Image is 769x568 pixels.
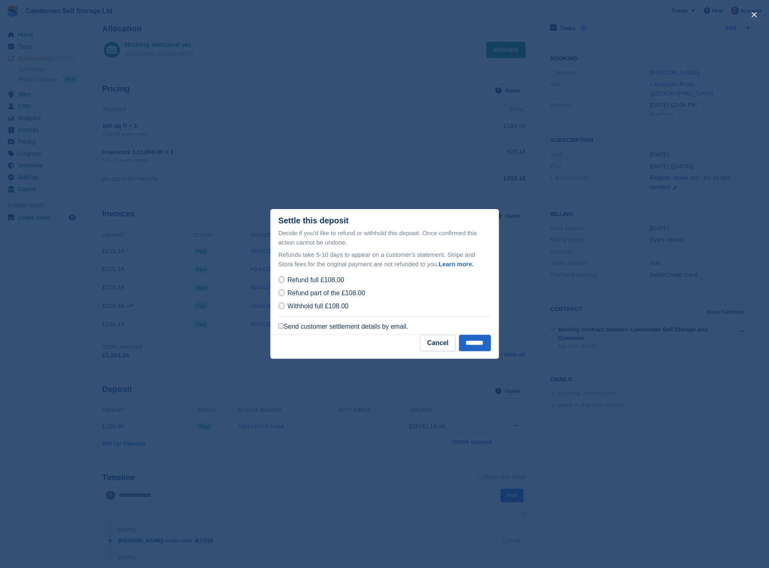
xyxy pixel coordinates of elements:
p: Refunds take 5-10 days to appear on a customer's statement. Stripe and Stora fees for the origina... [279,250,491,269]
span: Refund part of the £108.00 [288,290,365,296]
input: Send customer settlement details by email. [279,323,284,329]
p: Decide if you'd like to refund or withhold this deposit. Once confirmed this action cannot be und... [279,229,491,247]
span: Withhold full £108.00 [288,303,348,310]
button: Cancel [420,335,455,351]
input: Refund part of the £108.00 [279,290,285,296]
input: Refund full £108.00 [279,276,285,283]
span: Refund full £108.00 [288,276,344,283]
label: Send customer settlement details by email. [279,323,408,331]
div: Settle this deposit [279,216,349,225]
button: close [748,8,761,21]
input: Withhold full £108.00 [279,303,285,309]
a: Learn more. [439,261,474,267]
